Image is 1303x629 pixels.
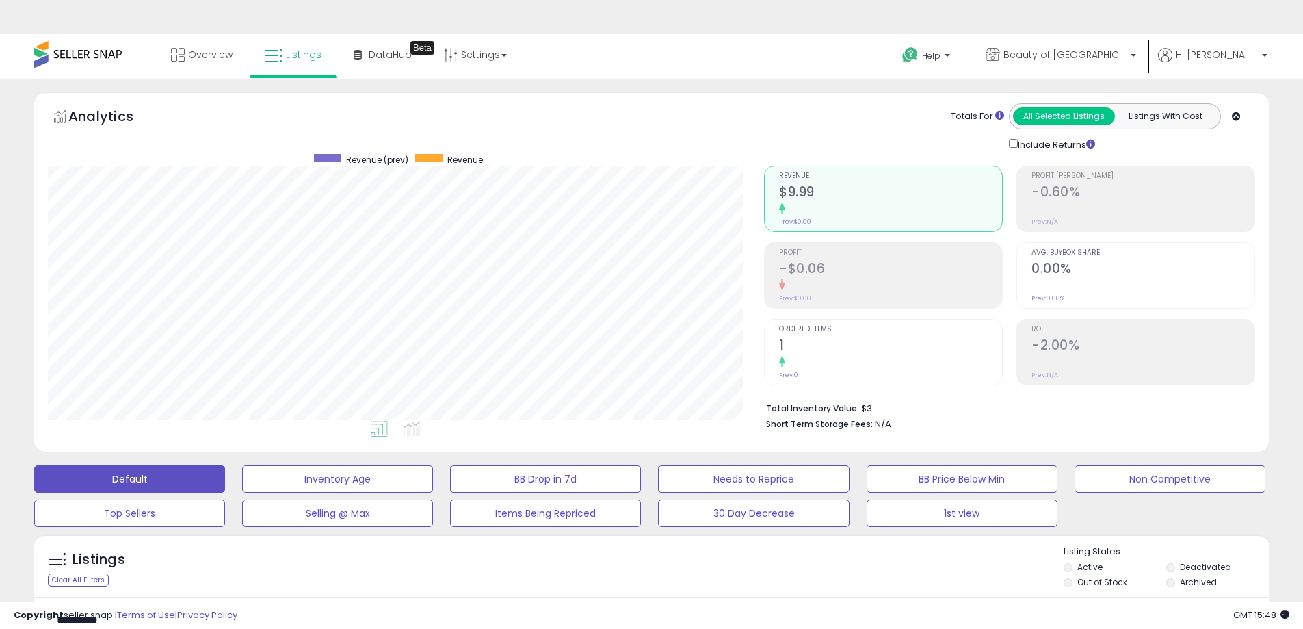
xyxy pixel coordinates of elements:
span: Revenue [447,154,483,166]
a: Hi [PERSON_NAME] [1158,48,1267,79]
h2: -2.00% [1031,337,1254,356]
span: 2025-09-16 15:48 GMT [1233,608,1289,621]
label: Active [1077,561,1103,573]
span: ROI [1031,326,1254,333]
small: Prev: N/A [1031,371,1058,379]
button: Inventory Age [242,465,433,493]
b: Total Inventory Value: [766,402,859,414]
h5: Listings [73,550,125,569]
button: All Selected Listings [1013,107,1115,125]
span: Ordered Items [779,326,1002,333]
a: Beauty of [GEOGRAPHIC_DATA] [975,34,1146,79]
a: Listings [254,34,332,75]
button: Selling @ Max [242,500,433,527]
h2: -0.60% [1031,184,1254,203]
span: Listings [286,48,321,62]
span: Overview [188,48,233,62]
div: Totals For [951,110,1004,123]
button: Needs to Reprice [658,465,849,493]
li: $3 [766,399,1245,415]
span: Help [922,50,940,62]
strong: Copyright [14,608,64,621]
span: Profit [779,249,1002,257]
span: Avg. Buybox Share [1031,249,1254,257]
button: Items Being Repriced [450,500,641,527]
h2: $9.99 [779,184,1002,203]
button: Top Sellers [34,500,225,527]
span: Revenue (prev) [346,154,408,166]
h2: 0.00% [1031,261,1254,279]
small: Prev: 0.00% [1031,294,1064,303]
label: Deactivated [1180,561,1231,573]
b: Short Term Storage Fees: [766,418,873,430]
span: Hi [PERSON_NAME] [1176,48,1258,62]
div: Tooltip anchor [410,41,434,55]
a: Overview [161,34,243,75]
button: 1st view [867,500,1057,527]
small: Prev: N/A [1031,218,1058,226]
label: Out of Stock [1077,576,1127,588]
span: Profit [PERSON_NAME] [1031,172,1254,180]
button: BB Drop in 7d [450,465,641,493]
i: Get Help [901,47,919,64]
label: Archived [1180,576,1217,588]
small: Prev: $0.00 [779,218,811,226]
button: Non Competitive [1075,465,1265,493]
a: Settings [434,34,517,75]
p: Listing States: [1064,545,1269,559]
h2: -$0.06 [779,261,1002,279]
small: Prev: 0 [779,371,798,379]
a: Help [891,36,964,79]
button: 30 Day Decrease [658,500,849,527]
h5: Analytics [68,107,160,129]
button: BB Price Below Min [867,465,1057,493]
span: Beauty of [GEOGRAPHIC_DATA] [1003,48,1127,62]
span: DataHub [369,48,412,62]
small: Prev: $0.00 [779,294,811,303]
a: DataHub [343,34,422,75]
div: Clear All Filters [48,574,109,587]
button: Listings With Cost [1114,107,1216,125]
span: Revenue [779,172,1002,180]
h2: 1 [779,337,1002,356]
span: N/A [875,418,891,431]
div: Include Returns [999,136,1111,152]
div: seller snap | | [14,609,237,622]
button: Default [34,465,225,493]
